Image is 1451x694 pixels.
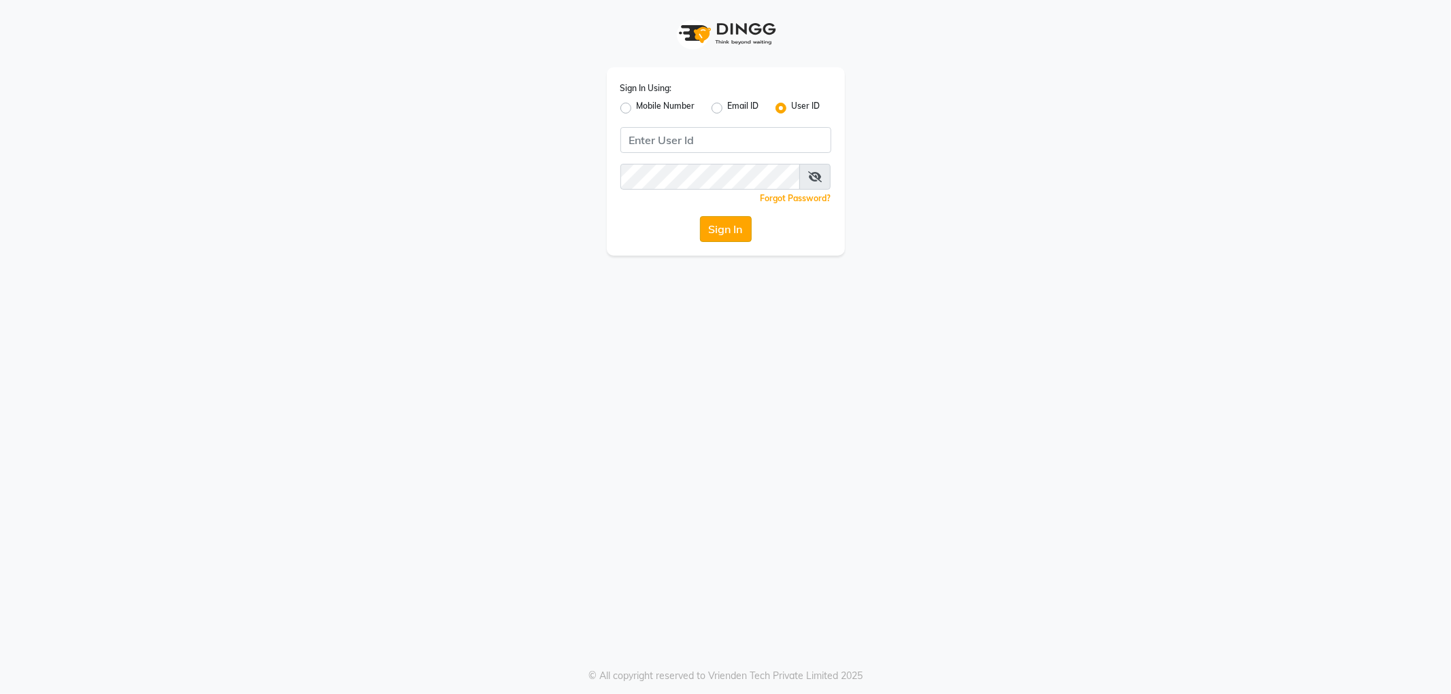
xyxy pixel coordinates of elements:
label: Mobile Number [637,100,695,116]
label: Sign In Using: [620,82,672,94]
label: Email ID [728,100,759,116]
label: User ID [792,100,820,116]
button: Sign In [700,216,752,242]
img: logo1.svg [671,14,780,54]
a: Forgot Password? [761,193,831,203]
input: Username [620,164,801,190]
input: Username [620,127,831,153]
